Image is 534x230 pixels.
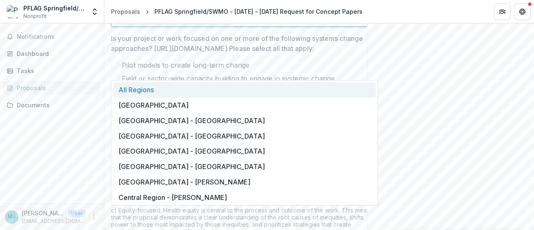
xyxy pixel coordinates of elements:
a: Proposals [3,81,101,95]
a: Tasks [3,64,101,78]
a: Documents [3,98,101,112]
button: Partners [494,3,511,20]
div: [GEOGRAPHIC_DATA] - [GEOGRAPHIC_DATA] [113,144,376,159]
p: [EMAIL_ADDRESS][DOMAIN_NAME] [22,217,86,225]
div: Tasks [17,66,94,75]
div: Central Region - [PERSON_NAME] [113,190,376,205]
button: Notifications [3,30,101,43]
span: Field or sector-wide capacity building to engage in systemic change [122,73,335,83]
span: Notifications [17,33,97,40]
div: [GEOGRAPHIC_DATA] - [GEOGRAPHIC_DATA] [113,159,376,174]
p: User [68,210,86,217]
div: [GEOGRAPHIC_DATA] - [GEOGRAPHIC_DATA] [113,128,376,144]
p: Is your project or work focused on one or more of the following systems change approaches? [URL][... [111,33,373,53]
span: Pilot models to create long-term change [122,60,249,70]
span: Nonprofit [23,13,47,20]
button: Open entity switcher [89,3,101,20]
a: Dashboard [3,47,101,61]
button: More [89,212,99,222]
div: All Regions [113,82,376,98]
nav: breadcrumb [108,5,366,18]
div: Proposals [111,7,140,16]
div: Dashboard [17,49,94,58]
div: [GEOGRAPHIC_DATA] - [PERSON_NAME] [113,174,376,190]
div: [GEOGRAPHIC_DATA] [113,98,376,113]
div: PFLAG Springfield/SWMO - [DATE] - [DATE] Request for Concept Papers [154,7,363,16]
a: Proposals [108,5,144,18]
div: PFLAG Springfield/SWMO [23,4,86,13]
img: PFLAG Springfield/SWMO [7,5,20,18]
button: Get Help [514,3,531,20]
div: Proposals [17,83,94,92]
div: Documents [17,101,94,109]
div: Melisabeth Johnston [8,214,15,220]
p: [PERSON_NAME] [22,209,65,217]
div: [GEOGRAPHIC_DATA] - [GEOGRAPHIC_DATA] [113,113,376,128]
